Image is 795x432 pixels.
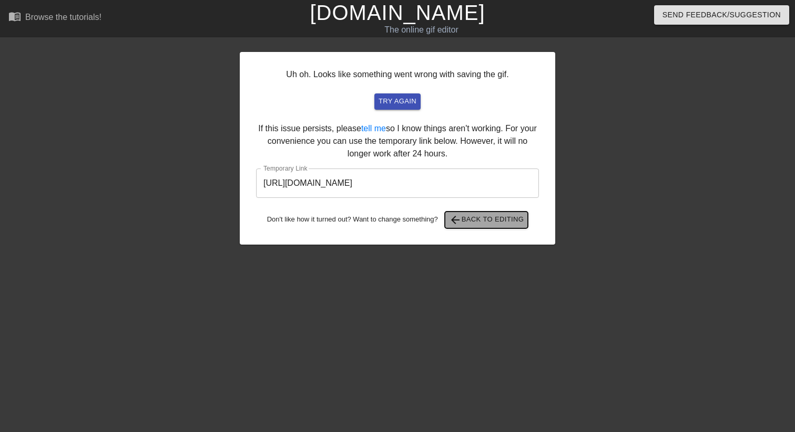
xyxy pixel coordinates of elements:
[240,52,555,245] div: Uh oh. Looks like something went wrong with saving the gif. If this issue persists, please so I k...
[662,8,781,22] span: Send Feedback/Suggestion
[361,124,386,133] a: tell me
[654,5,789,25] button: Send Feedback/Suggestion
[25,13,101,22] div: Browse the tutorials!
[8,10,21,23] span: menu_book
[270,24,573,36] div: The online gif editor
[449,214,524,226] span: Back to Editing
[449,214,462,226] span: arrow_back
[379,96,416,108] span: try again
[256,212,539,228] div: Don't like how it turned out? Want to change something?
[8,10,101,26] a: Browse the tutorials!
[310,1,485,24] a: [DOMAIN_NAME]
[256,168,539,198] input: bare
[374,93,421,110] button: try again
[445,212,528,228] button: Back to Editing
